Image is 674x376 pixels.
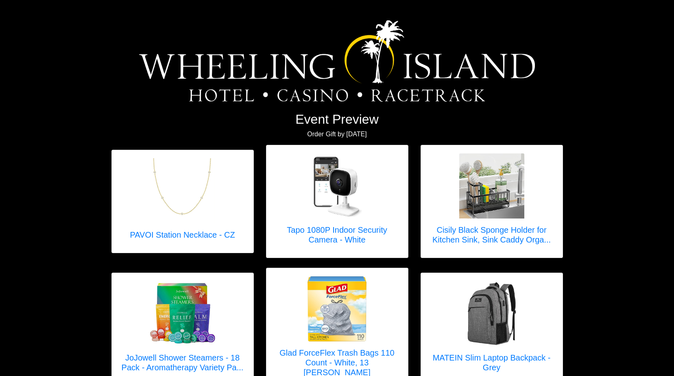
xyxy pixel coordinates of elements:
h5: PAVOI Station Necklace - CZ [130,230,235,240]
a: Cisily Black Sponge Holder for Kitchen Sink, Sink Caddy Organizer with High Brush Holder, Kitchen... [429,153,554,249]
img: Logo [139,20,535,102]
img: Cisily Black Sponge Holder for Kitchen Sink, Sink Caddy Organizer with High Brush Holder, Kitchen... [459,153,524,219]
img: Glad ForceFlex Trash Bags 110 Count - White, 13 Gallon [305,276,370,341]
a: Tapo 1080P Indoor Security Camera - White Tapo 1080P Indoor Security Camera - White [275,153,400,249]
img: JoJowell Shower Steamers - 18 Pack - Aromatherapy Variety Pack [150,281,215,346]
h5: Tapo 1080P Indoor Security Camera - White [275,225,400,245]
img: PAVOI Station Necklace - CZ [150,158,215,223]
h5: MATEIN Slim Laptop Backpack - Grey [429,353,554,372]
a: PAVOI Station Necklace - CZ PAVOI Station Necklace - CZ [130,158,235,245]
h6: Order Gift by [DATE] [111,130,563,138]
h2: Event Preview [111,111,563,127]
img: Tapo 1080P Indoor Security Camera - White [305,153,370,219]
h5: JoJowell Shower Steamers - 18 Pack - Aromatherapy Variety Pa... [120,353,245,372]
h5: Cisily Black Sponge Holder for Kitchen Sink, Sink Caddy Orga... [429,225,554,245]
img: MATEIN Slim Laptop Backpack - Grey [459,281,524,346]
